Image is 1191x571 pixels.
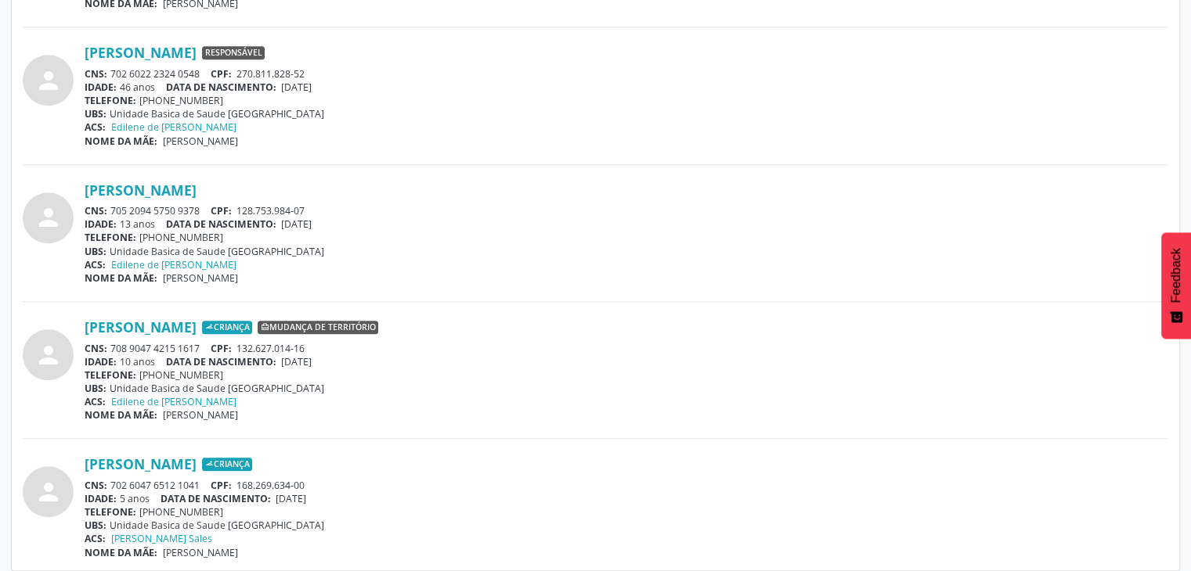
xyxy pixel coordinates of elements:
span: [DATE] [281,355,312,368]
span: NOME DA MÃE: [85,135,157,148]
a: [PERSON_NAME] [85,455,197,472]
div: 10 anos [85,355,1168,368]
div: [PHONE_NUMBER] [85,231,1168,244]
span: [DATE] [281,217,312,231]
div: 46 anos [85,81,1168,94]
span: DATA DE NASCIMENTO: [161,492,271,505]
span: DATA DE NASCIMENTO: [166,355,276,368]
span: ACS: [85,395,106,408]
div: 705 2094 5750 9378 [85,204,1168,217]
a: Edilene de [PERSON_NAME] [111,395,236,408]
span: CPF: [211,342,232,355]
span: ACS: [85,258,106,271]
div: Unidade Basica de Saude [GEOGRAPHIC_DATA] [85,245,1168,258]
span: ACS: [85,120,106,134]
span: 168.269.634-00 [236,479,305,492]
span: [PERSON_NAME] [163,135,238,148]
span: ACS: [85,532,106,545]
a: [PERSON_NAME] [85,44,197,61]
div: 13 anos [85,217,1168,231]
span: UBS: [85,107,106,120]
span: Responsável [202,46,265,60]
div: 702 6047 6512 1041 [85,479,1168,492]
span: [DATE] [276,492,306,505]
span: 270.811.828-52 [236,67,305,81]
div: [PHONE_NUMBER] [85,94,1168,107]
span: IDADE: [85,81,117,94]
a: Edilene de [PERSON_NAME] [111,120,236,134]
span: [PERSON_NAME] [163,546,238,559]
i: person [34,203,63,232]
span: IDADE: [85,355,117,368]
i: person [34,341,63,369]
span: 132.627.014-16 [236,342,305,355]
span: TELEFONE: [85,94,136,107]
span: 128.753.984-07 [236,204,305,217]
span: CPF: [211,67,232,81]
div: 702 6022 2324 0548 [85,67,1168,81]
a: [PERSON_NAME] [85,318,197,336]
div: Unidade Basica de Saude [GEOGRAPHIC_DATA] [85,519,1168,532]
a: [PERSON_NAME] [85,181,197,199]
div: Unidade Basica de Saude [GEOGRAPHIC_DATA] [85,107,1168,120]
span: DATA DE NASCIMENTO: [166,217,276,231]
span: NOME DA MÃE: [85,408,157,422]
span: CNS: [85,479,107,492]
div: [PHONE_NUMBER] [85,368,1168,382]
span: CPF: [211,479,232,492]
span: TELEFONE: [85,368,136,382]
span: Mudança de território [258,321,378,335]
span: CPF: [211,204,232,217]
span: [DATE] [281,81,312,94]
span: Feedback [1169,248,1183,303]
span: NOME DA MÃE: [85,546,157,559]
div: Unidade Basica de Saude [GEOGRAPHIC_DATA] [85,382,1168,395]
span: CNS: [85,67,107,81]
a: [PERSON_NAME] Sales [111,532,212,545]
span: [PERSON_NAME] [163,408,238,422]
span: UBS: [85,382,106,395]
span: NOME DA MÃE: [85,271,157,285]
span: UBS: [85,245,106,258]
div: [PHONE_NUMBER] [85,505,1168,519]
span: CNS: [85,342,107,355]
div: 708 9047 4215 1617 [85,342,1168,355]
span: Criança [202,321,252,335]
span: IDADE: [85,217,117,231]
a: Edilene de [PERSON_NAME] [111,258,236,271]
span: UBS: [85,519,106,532]
span: DATA DE NASCIMENTO: [166,81,276,94]
div: 5 anos [85,492,1168,505]
span: TELEFONE: [85,231,136,244]
span: Criança [202,458,252,472]
i: person [34,66,63,95]
i: person [34,478,63,506]
span: [PERSON_NAME] [163,271,238,285]
button: Feedback - Mostrar pesquisa [1161,232,1191,339]
span: TELEFONE: [85,505,136,519]
span: IDADE: [85,492,117,505]
span: CNS: [85,204,107,217]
